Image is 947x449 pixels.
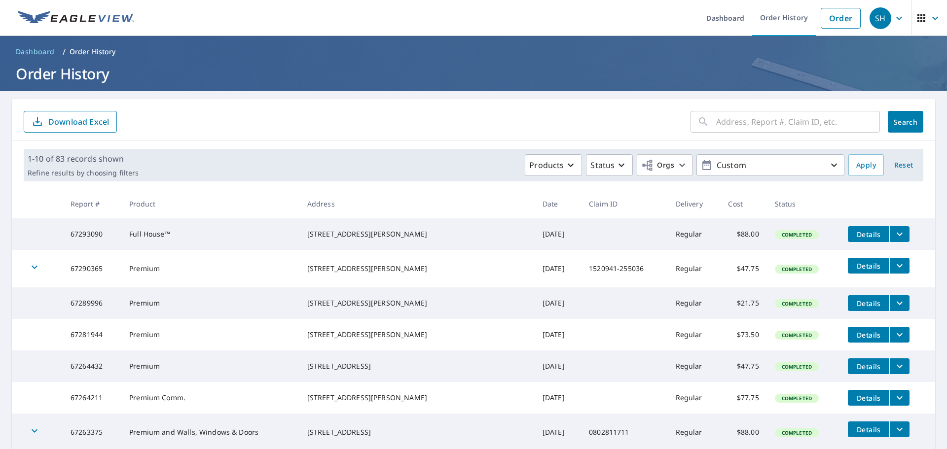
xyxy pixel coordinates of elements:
th: Product [121,189,299,218]
td: $47.75 [720,350,766,382]
div: [STREET_ADDRESS] [307,427,527,437]
td: Premium [121,287,299,319]
td: Regular [668,287,721,319]
button: Products [525,154,582,176]
p: Status [590,159,615,171]
button: filesDropdownBtn-67263375 [889,421,910,437]
td: Premium Comm. [121,382,299,414]
span: Reset [892,159,915,172]
th: Delivery [668,189,721,218]
span: Details [854,261,883,271]
span: Completed [776,300,818,307]
div: [STREET_ADDRESS][PERSON_NAME] [307,229,527,239]
button: filesDropdownBtn-67281944 [889,327,910,343]
span: Completed [776,266,818,273]
span: Completed [776,332,818,339]
span: Details [854,230,883,239]
span: Completed [776,429,818,436]
td: 67289996 [63,287,121,319]
div: [STREET_ADDRESS][PERSON_NAME] [307,264,527,274]
span: Details [854,425,883,434]
td: 67264211 [63,382,121,414]
span: Details [854,299,883,308]
p: Order History [70,47,116,57]
span: Details [854,362,883,371]
button: detailsBtn-67263375 [848,421,889,437]
div: SH [870,7,891,29]
h1: Order History [12,64,935,84]
td: Full House™ [121,218,299,250]
td: Premium [121,250,299,287]
button: Download Excel [24,111,117,133]
th: Claim ID [581,189,667,218]
p: Download Excel [48,116,109,127]
a: Dashboard [12,44,59,60]
a: Order [821,8,861,29]
div: [STREET_ADDRESS][PERSON_NAME] [307,393,527,403]
span: Search [896,117,915,127]
p: Products [529,159,564,171]
button: detailsBtn-67264211 [848,390,889,406]
td: Regular [668,319,721,350]
td: $88.00 [720,218,766,250]
button: Apply [848,154,884,176]
img: EV Logo [18,11,134,26]
input: Address, Report #, Claim ID, etc. [716,108,880,136]
td: 67293090 [63,218,121,250]
button: Reset [888,154,919,176]
td: [DATE] [535,350,581,382]
span: Details [854,393,883,403]
span: Completed [776,395,818,402]
td: $73.50 [720,319,766,350]
td: 67290365 [63,250,121,287]
button: detailsBtn-67293090 [848,226,889,242]
button: detailsBtn-67281944 [848,327,889,343]
td: Premium [121,319,299,350]
p: 1-10 of 83 records shown [28,153,139,165]
button: detailsBtn-67264432 [848,358,889,374]
td: $47.75 [720,250,766,287]
td: 1520941-255036 [581,250,667,287]
div: [STREET_ADDRESS] [307,361,527,371]
td: [DATE] [535,250,581,287]
span: Completed [776,231,818,238]
th: Address [299,189,535,218]
td: [DATE] [535,382,581,414]
th: Status [767,189,840,218]
button: filesDropdownBtn-67264432 [889,358,910,374]
td: Regular [668,382,721,414]
td: [DATE] [535,287,581,319]
button: Search [888,111,923,133]
td: [DATE] [535,218,581,250]
button: Custom [696,154,844,176]
button: filesDropdownBtn-67290365 [889,258,910,274]
nav: breadcrumb [12,44,935,60]
button: Orgs [637,154,692,176]
td: 67264432 [63,350,121,382]
td: $21.75 [720,287,766,319]
th: Date [535,189,581,218]
span: Completed [776,363,818,370]
button: filesDropdownBtn-67264211 [889,390,910,406]
span: Orgs [641,159,674,172]
td: Regular [668,350,721,382]
button: filesDropdownBtn-67289996 [889,295,910,311]
div: [STREET_ADDRESS][PERSON_NAME] [307,330,527,340]
td: Premium [121,350,299,382]
div: [STREET_ADDRESS][PERSON_NAME] [307,298,527,308]
span: Dashboard [16,47,55,57]
td: $77.75 [720,382,766,414]
td: [DATE] [535,319,581,350]
th: Cost [720,189,766,218]
button: Status [586,154,633,176]
span: Apply [856,159,876,172]
td: 67281944 [63,319,121,350]
td: Regular [668,250,721,287]
th: Report # [63,189,121,218]
button: filesDropdownBtn-67293090 [889,226,910,242]
p: Custom [713,157,828,174]
span: Details [854,330,883,340]
td: Regular [668,218,721,250]
li: / [63,46,66,58]
button: detailsBtn-67289996 [848,295,889,311]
